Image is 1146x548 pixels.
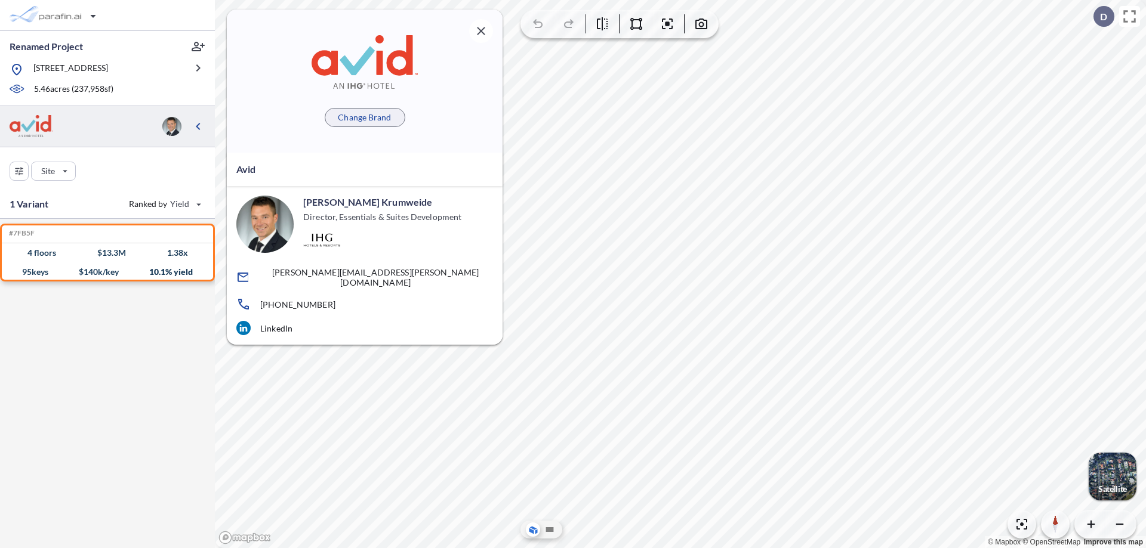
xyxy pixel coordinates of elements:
[312,35,417,89] img: BrandImage
[543,522,557,537] button: Site Plan
[338,112,391,123] p: Change Brand
[303,233,341,247] img: Logo
[236,297,493,311] a: [PHONE_NUMBER]
[1022,538,1080,546] a: OpenStreetMap
[1084,538,1143,546] a: Improve this map
[303,196,432,209] p: [PERSON_NAME] Krumweide
[1089,453,1136,500] button: Switcher ImageSatellite
[10,115,53,137] img: BrandImage
[119,194,209,213] button: Ranked by Yield
[260,323,292,333] p: LinkedIn
[236,162,255,177] p: Avid
[33,62,108,77] p: [STREET_ADDRESS]
[526,522,540,537] button: Aerial View
[7,229,35,237] h5: Click to copy the code
[10,197,48,211] p: 1 Variant
[31,162,76,181] button: Site
[236,196,294,253] img: user logo
[170,198,190,210] span: Yield
[325,108,405,127] button: Change Brand
[1098,484,1127,494] p: Satellite
[1100,11,1107,22] p: D
[162,117,181,136] img: user logo
[258,267,493,287] p: [PERSON_NAME][EMAIL_ADDRESS][PERSON_NAME][DOMAIN_NAME]
[218,531,271,544] a: Mapbox homepage
[303,211,461,223] p: Director, Essentials & Suites Development
[34,83,113,96] p: 5.46 acres ( 237,958 sf)
[236,321,493,335] a: LinkedIn
[41,165,55,177] p: Site
[260,299,335,309] p: [PHONE_NUMBER]
[10,40,83,53] p: Renamed Project
[236,267,493,287] a: [PERSON_NAME][EMAIL_ADDRESS][PERSON_NAME][DOMAIN_NAME]
[1089,453,1136,500] img: Switcher Image
[988,538,1021,546] a: Mapbox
